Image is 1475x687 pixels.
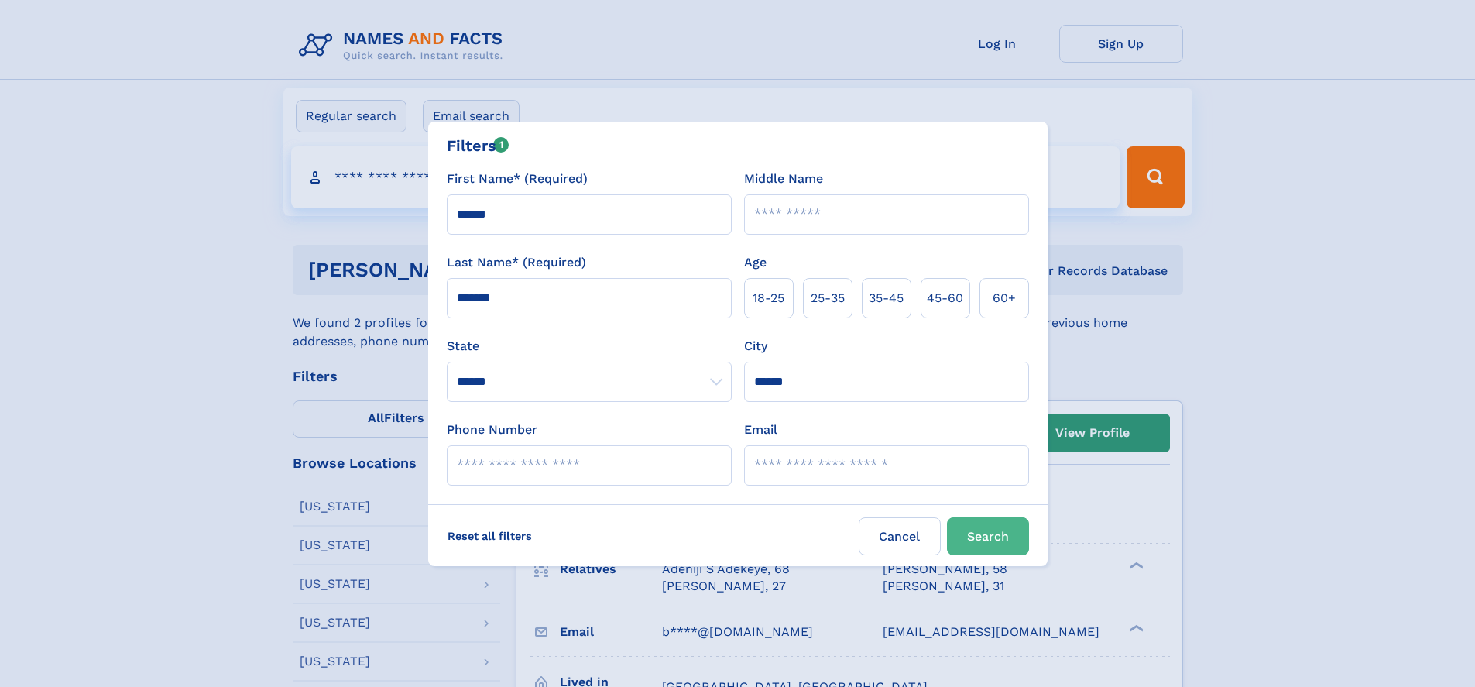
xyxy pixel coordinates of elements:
[437,517,542,555] label: Reset all filters
[447,253,586,272] label: Last Name* (Required)
[927,289,963,307] span: 45‑60
[447,134,509,157] div: Filters
[753,289,784,307] span: 18‑25
[744,253,767,272] label: Age
[947,517,1029,555] button: Search
[811,289,845,307] span: 25‑35
[447,337,732,356] label: State
[447,421,537,439] label: Phone Number
[993,289,1016,307] span: 60+
[744,421,777,439] label: Email
[447,170,588,188] label: First Name* (Required)
[869,289,904,307] span: 35‑45
[744,337,767,356] label: City
[859,517,941,555] label: Cancel
[744,170,823,188] label: Middle Name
